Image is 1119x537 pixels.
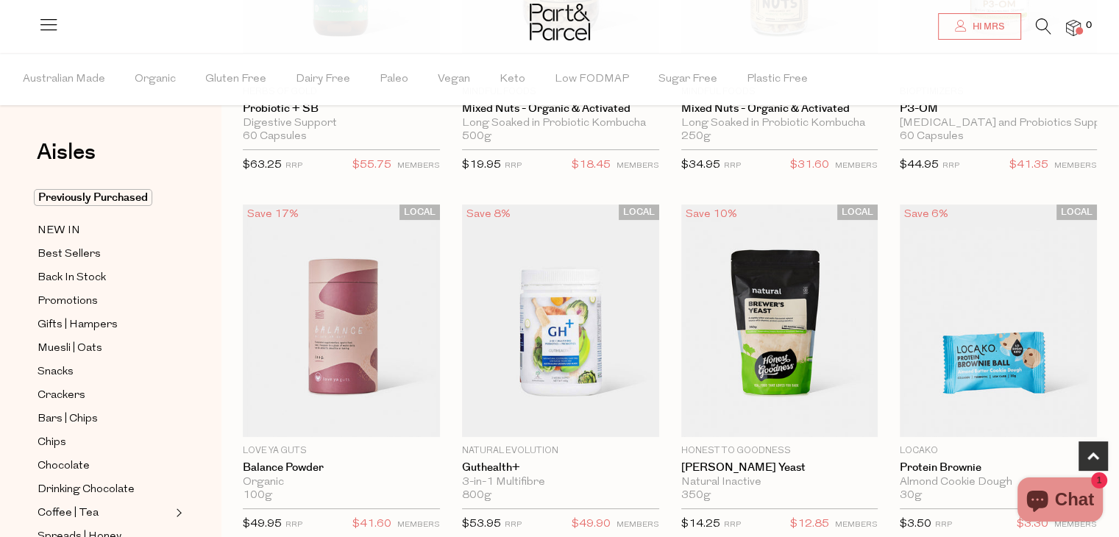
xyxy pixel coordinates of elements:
[38,293,98,310] span: Promotions
[399,205,440,220] span: LOCAL
[462,130,491,143] span: 500g
[285,162,302,170] small: RRP
[38,340,102,358] span: Muesli | Oats
[530,4,590,40] img: Part&Parcel
[462,444,659,458] p: Natural Evolution
[462,205,515,224] div: Save 8%
[462,205,659,437] img: Guthealth+
[38,363,74,381] span: Snacks
[900,489,922,502] span: 30g
[172,504,182,522] button: Expand/Collapse Coffee | Tea
[205,54,266,105] span: Gluten Free
[900,444,1097,458] p: Locako
[681,130,711,143] span: 250g
[38,410,98,428] span: Bars | Chips
[724,521,741,529] small: RRP
[38,316,118,334] span: Gifts | Hampers
[38,339,171,358] a: Muesli | Oats
[38,386,171,405] a: Crackers
[462,519,501,530] span: $53.95
[617,162,659,170] small: MEMBERS
[380,54,408,105] span: Paleo
[505,162,522,170] small: RRP
[505,521,522,529] small: RRP
[935,521,952,529] small: RRP
[38,434,66,452] span: Chips
[900,117,1097,130] div: [MEDICAL_DATA] and Probiotics Supplements
[900,205,953,224] div: Save 6%
[1056,205,1097,220] span: LOCAL
[37,141,96,178] a: Aisles
[38,316,171,334] a: Gifts | Hampers
[835,521,878,529] small: MEMBERS
[135,54,176,105] span: Organic
[38,505,99,522] span: Coffee | Tea
[617,521,659,529] small: MEMBERS
[243,444,440,458] p: Love Ya Guts
[285,521,302,529] small: RRP
[243,130,307,143] span: 60 Capsules
[658,54,717,105] span: Sugar Free
[681,444,878,458] p: Honest to Goodness
[296,54,350,105] span: Dairy Free
[681,519,720,530] span: $14.25
[243,461,440,474] a: Balance Powder
[462,160,501,171] span: $19.95
[438,54,470,105] span: Vegan
[23,54,105,105] span: Australian Made
[243,489,272,502] span: 100g
[500,54,525,105] span: Keto
[397,521,440,529] small: MEMBERS
[34,189,152,206] span: Previously Purchased
[243,519,282,530] span: $49.95
[835,162,878,170] small: MEMBERS
[38,189,171,207] a: Previously Purchased
[942,162,959,170] small: RRP
[243,160,282,171] span: $63.25
[724,162,741,170] small: RRP
[681,489,711,502] span: 350g
[681,461,878,474] a: [PERSON_NAME] Yeast
[572,515,611,534] span: $49.90
[38,221,171,240] a: NEW IN
[900,160,939,171] span: $44.95
[38,245,171,263] a: Best Sellers
[38,458,90,475] span: Chocolate
[38,269,106,287] span: Back In Stock
[243,205,440,437] img: Balance Powder
[790,156,829,175] span: $31.60
[38,292,171,310] a: Promotions
[900,130,964,143] span: 60 Capsules
[38,433,171,452] a: Chips
[1054,162,1097,170] small: MEMBERS
[938,13,1021,40] a: Hi Mrs
[462,461,659,474] a: Guthealth+
[462,102,659,115] a: Mixed Nuts - Organic & Activated
[1066,20,1081,35] a: 0
[243,102,440,115] a: Probiotic + SB
[900,519,931,530] span: $3.50
[900,102,1097,115] a: P3-OM
[462,476,659,489] div: 3-in-1 Multifibre
[38,268,171,287] a: Back In Stock
[969,21,1004,33] span: Hi Mrs
[38,410,171,428] a: Bars | Chips
[900,476,1097,489] div: Almond Cookie Dough
[681,476,878,489] div: Natural Inactive
[243,205,303,224] div: Save 17%
[572,156,611,175] span: $18.45
[38,387,85,405] span: Crackers
[352,515,391,534] span: $41.60
[619,205,659,220] span: LOCAL
[681,117,878,130] div: Long Soaked in Probiotic Kombucha
[462,489,491,502] span: 800g
[900,205,1097,437] img: Protein Brownie
[38,480,171,499] a: Drinking Chocolate
[681,160,720,171] span: $34.95
[352,156,391,175] span: $55.75
[243,476,440,489] div: Organic
[555,54,629,105] span: Low FODMAP
[790,515,829,534] span: $12.85
[681,205,742,224] div: Save 10%
[681,102,878,115] a: Mixed Nuts - Organic & Activated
